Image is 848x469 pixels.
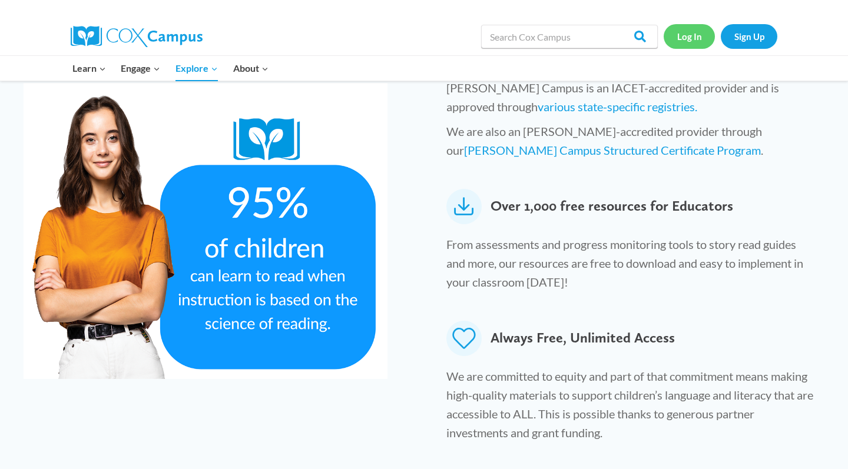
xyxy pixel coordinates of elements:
[24,83,387,380] img: Frame 13 (1)
[65,56,114,81] button: Child menu of Learn
[491,321,675,356] span: Always Free, Unlimited Access
[464,143,761,157] a: [PERSON_NAME] Campus Structured Certificate Program
[538,99,697,114] a: various state-specific registries.
[664,24,715,48] a: Log In
[721,24,777,48] a: Sign Up
[65,56,276,81] nav: Primary Navigation
[664,24,777,48] nav: Secondary Navigation
[226,56,276,81] button: Child menu of About
[168,56,226,81] button: Child menu of Explore
[446,367,816,448] p: We are committed to equity and part of that commitment means making high-quality materials to sup...
[446,78,816,122] p: [PERSON_NAME] Campus is an IACET-accredited provider and is approved through
[481,25,658,48] input: Search Cox Campus
[71,26,203,47] img: Cox Campus
[491,189,733,224] span: Over 1,000 free resources for Educators
[446,122,816,165] p: We are also an [PERSON_NAME]-accredited provider through our .
[446,235,816,297] p: From assessments and progress monitoring tools to story read guides and more, our resources are f...
[114,56,168,81] button: Child menu of Engage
